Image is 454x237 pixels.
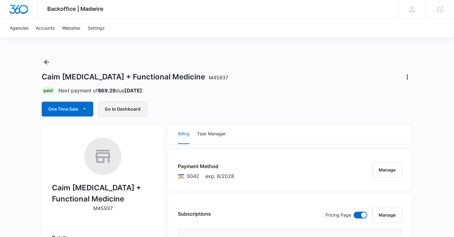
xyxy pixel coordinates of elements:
span: Visa ending with [187,172,199,180]
a: Accounts [32,19,58,37]
h1: Caim [MEDICAL_DATA] + Functional Medicine [42,72,228,82]
button: One Time Sale [42,102,93,116]
h3: Subscriptions [178,210,211,218]
a: Settings [84,19,108,37]
span: exp. 8/2028 [205,172,234,180]
button: Actions [402,72,412,82]
a: Websites [58,19,84,37]
h2: Caim [MEDICAL_DATA] + Functional Medicine [52,182,154,205]
button: Task Manager [197,124,226,144]
div: Paid [42,87,55,94]
p: Pricing Page [326,212,351,218]
p: Next payment of due [58,87,142,94]
button: Manage [372,163,402,177]
h3: Payment Method [178,163,234,170]
strong: $69.29 [98,87,116,94]
button: Manage [372,208,402,222]
p: M45937 [93,205,113,212]
button: Back [42,57,52,67]
span: Backoffice | Madwire [47,6,103,12]
span: M45937 [209,74,228,81]
strong: [DATE] [124,87,142,94]
button: Go to Dashboard [98,102,147,116]
a: Agencies [6,19,32,37]
button: Billing [178,124,190,144]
